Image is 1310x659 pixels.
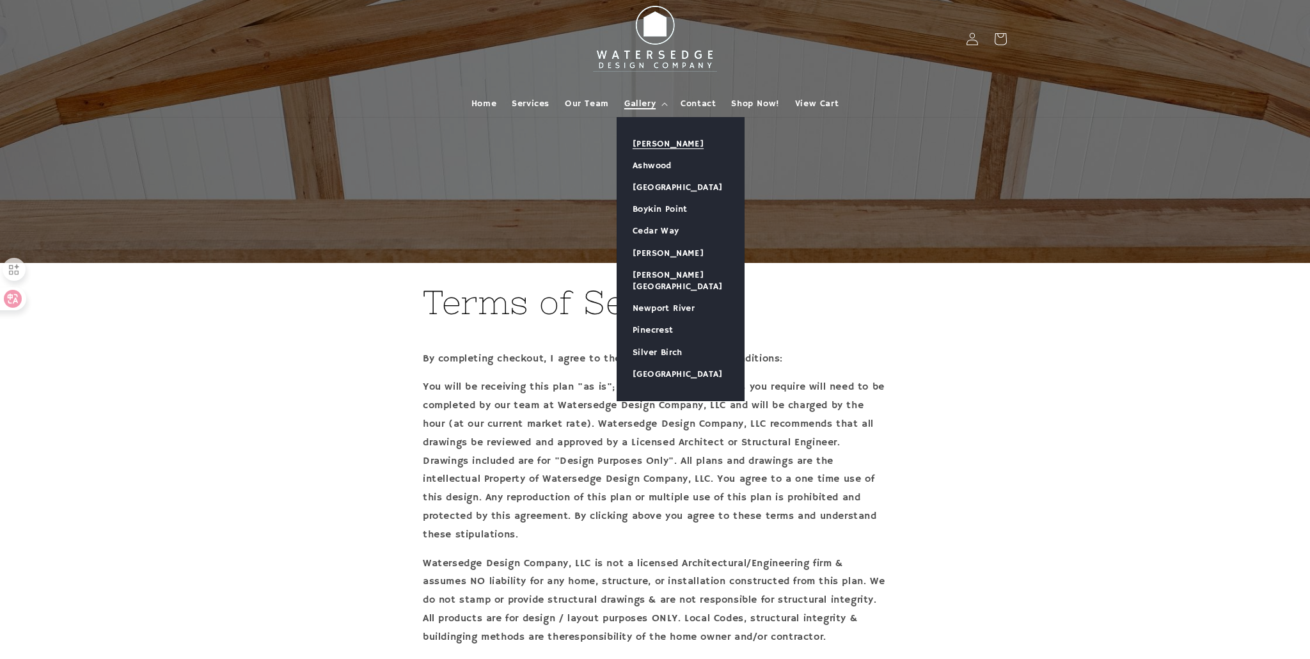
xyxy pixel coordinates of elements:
span: Shop Now! [731,98,779,109]
a: Silver Birch [617,342,744,363]
a: Our Team [557,90,617,117]
a: Home [464,90,504,117]
span: responsibility of the home owner and/or contractor. [565,631,826,644]
a: Shop Now! [723,90,787,117]
a: Newport River [617,298,744,319]
a: Ashwood [617,155,744,177]
a: Boykin Point [617,198,744,220]
a: [PERSON_NAME] [617,133,744,155]
h1: Terms of Service [423,281,887,324]
a: Cedar Way [617,220,744,242]
span: Services [512,98,549,109]
span: Contact [681,98,716,109]
a: View Cart [787,90,846,117]
span: Gallery [624,98,656,109]
span: You will be receiving this plan "as is"; any changes or additions you require will need to be com... [423,381,885,541]
span: View Cart [795,98,839,109]
a: [PERSON_NAME] [617,242,744,264]
a: Contact [673,90,723,117]
summary: Gallery [617,90,673,117]
a: [GEOGRAPHIC_DATA] [617,363,744,385]
a: Pinecrest [617,319,744,341]
a: Services [504,90,557,117]
a: [PERSON_NAME][GEOGRAPHIC_DATA] [617,264,744,298]
span: By completing checkout, I agree to the following terms and conditions: [423,353,783,365]
span: Our Team [565,98,609,109]
a: [GEOGRAPHIC_DATA] [617,177,744,198]
span: Home [471,98,496,109]
span: Watersedge Design Company, LLC is not a licensed Architectural/Engineering firm & assumes NO liab... [423,557,885,644]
